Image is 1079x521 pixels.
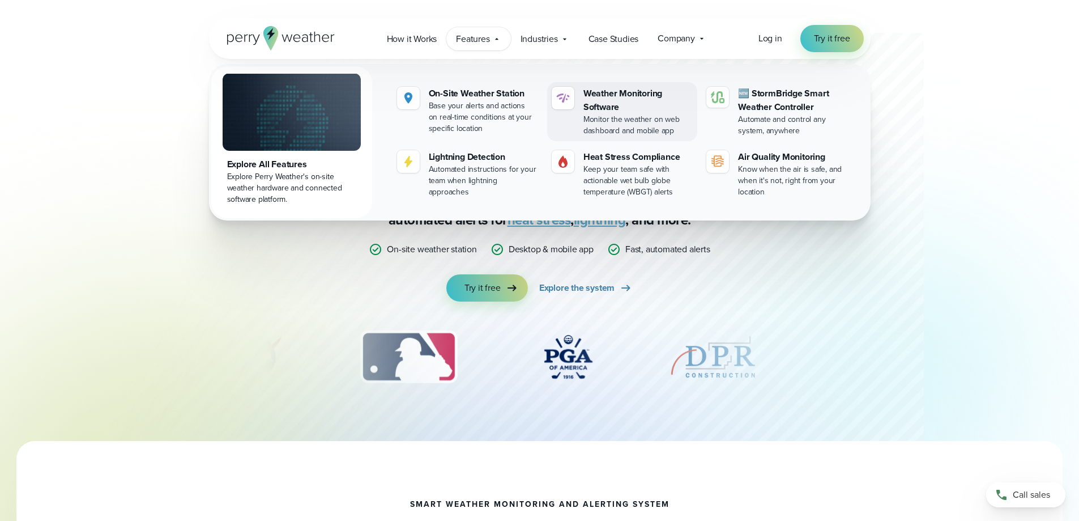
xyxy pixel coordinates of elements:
[429,164,538,198] div: Automated instructions for your team when lightning approaches
[588,32,639,46] span: Case Studies
[711,155,724,168] img: aqi-icon.svg
[583,164,693,198] div: Keep your team safe with actionable wet bulb globe temperature (WBGT) alerts
[702,82,852,141] a: 🆕 StormBridge Smart Weather Controller Automate and control any system, anywhere
[583,150,693,164] div: Heat Stress Compliance
[464,281,501,295] span: Try it free
[556,155,570,168] img: Gas.svg
[800,25,864,52] a: Try it free
[539,274,633,302] a: Explore the system
[349,329,468,386] div: 3 of 12
[387,243,476,256] p: On-site weather station
[393,82,543,139] a: On-Site Weather Station Base your alerts and actions on real-time conditions at your specific loc...
[813,329,882,386] div: 6 of 12
[523,329,613,386] img: PGA.svg
[410,500,669,509] h1: smart weather monitoring and alerting system
[349,329,468,386] img: MLB.svg
[215,329,295,386] div: 2 of 12
[211,66,372,218] a: Explore All Features Explore Perry Weather's on-site weather hardware and connected software plat...
[702,146,852,202] a: Air Quality Monitoring Know when the air is safe, and when it's not, right from your location
[402,155,415,168] img: lightning-icon.svg
[986,482,1065,507] a: Call sales
[658,32,695,45] span: Company
[227,171,356,205] div: Explore Perry Weather's on-site weather hardware and connected software platform.
[446,274,528,302] a: Try it free
[738,164,847,198] div: Know when the air is safe, and when it's not, right from your location
[738,150,847,164] div: Air Quality Monitoring
[547,146,697,202] a: Heat Stress Compliance Keep your team safe with actionable wet bulb globe temperature (WBGT) alerts
[668,329,758,386] img: DPR-Construction.svg
[758,32,782,45] a: Log in
[509,243,594,256] p: Desktop & mobile app
[625,243,710,256] p: Fast, automated alerts
[215,329,295,386] img: NASA.svg
[668,329,758,386] div: 5 of 12
[523,329,613,386] div: 4 of 12
[547,82,697,141] a: Weather Monitoring Software Monitor the weather on web dashboard and mobile app
[539,281,615,295] span: Explore the system
[377,27,447,50] a: How it Works
[813,329,882,386] img: University-of-Georgia.svg
[393,146,543,202] a: Lightning Detection Automated instructions for your team when lightning approaches
[521,32,558,46] span: Industries
[556,91,570,105] img: software-icon.svg
[313,175,766,229] p: Stop relying on weather apps you can’t trust — [PERSON_NAME] Weather gives you certainty with rel...
[227,158,356,171] div: Explore All Features
[711,91,724,103] img: stormbridge-icon-V6.svg
[1013,488,1050,502] span: Call sales
[387,32,437,46] span: How it Works
[429,100,538,134] div: Base your alerts and actions on real-time conditions at your specific location
[738,114,847,137] div: Automate and control any system, anywhere
[266,329,814,391] div: slideshow
[579,27,649,50] a: Case Studies
[814,32,850,45] span: Try it free
[583,114,693,137] div: Monitor the weather on web dashboard and mobile app
[429,150,538,164] div: Lightning Detection
[583,87,693,114] div: Weather Monitoring Software
[456,32,489,46] span: Features
[429,87,538,100] div: On-Site Weather Station
[738,87,847,114] div: 🆕 StormBridge Smart Weather Controller
[402,91,415,105] img: Location.svg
